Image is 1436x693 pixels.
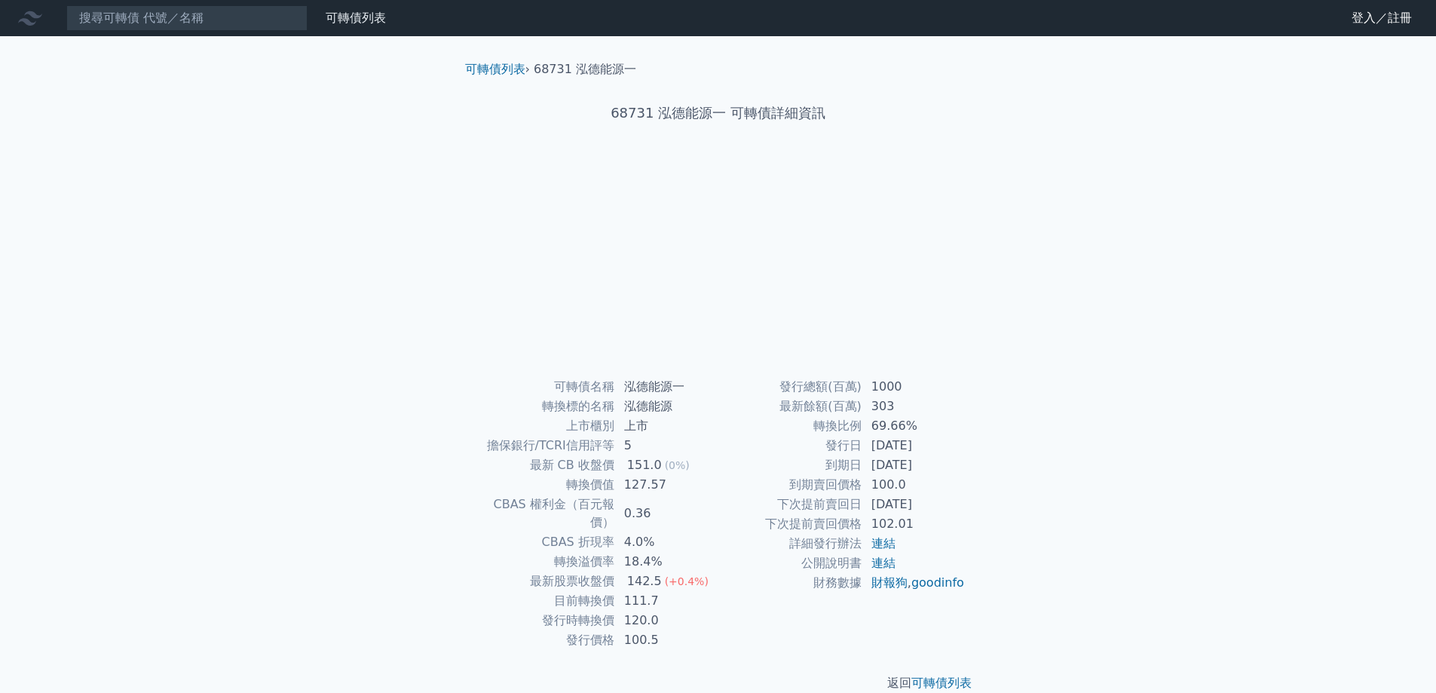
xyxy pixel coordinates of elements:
[624,572,665,590] div: 142.5
[471,532,615,552] td: CBAS 折現率
[326,11,386,25] a: 可轉債列表
[615,591,718,611] td: 111.7
[862,514,966,534] td: 102.01
[718,397,862,416] td: 最新餘額(百萬)
[471,475,615,495] td: 轉換價值
[862,455,966,475] td: [DATE]
[615,436,718,455] td: 5
[66,5,308,31] input: 搜尋可轉債 代號／名稱
[534,60,636,78] li: 68731 泓德能源一
[862,436,966,455] td: [DATE]
[862,475,966,495] td: 100.0
[465,60,530,78] li: ›
[453,674,984,692] p: 返回
[615,416,718,436] td: 上市
[871,575,908,590] a: 財報狗
[615,611,718,630] td: 120.0
[862,495,966,514] td: [DATE]
[718,573,862,593] td: 財務數據
[862,573,966,593] td: ,
[911,575,964,590] a: goodinfo
[615,630,718,650] td: 100.5
[471,572,615,591] td: 最新股票收盤價
[624,456,665,474] div: 151.0
[471,397,615,416] td: 轉換標的名稱
[471,552,615,572] td: 轉換溢價率
[718,416,862,436] td: 轉換比例
[665,459,690,471] span: (0%)
[471,495,615,532] td: CBAS 權利金（百元報價）
[911,676,972,690] a: 可轉債列表
[615,532,718,552] td: 4.0%
[615,552,718,572] td: 18.4%
[615,495,718,532] td: 0.36
[871,536,896,550] a: 連結
[718,495,862,514] td: 下次提前賣回日
[862,416,966,436] td: 69.66%
[471,591,615,611] td: 目前轉換價
[862,397,966,416] td: 303
[471,416,615,436] td: 上市櫃別
[718,436,862,455] td: 發行日
[718,475,862,495] td: 到期賣回價格
[862,377,966,397] td: 1000
[718,455,862,475] td: 到期日
[615,377,718,397] td: 泓德能源一
[471,455,615,475] td: 最新 CB 收盤價
[615,475,718,495] td: 127.57
[471,630,615,650] td: 發行價格
[718,534,862,553] td: 詳細發行辦法
[471,436,615,455] td: 擔保銀行/TCRI信用評等
[718,514,862,534] td: 下次提前賣回價格
[1340,6,1424,30] a: 登入／註冊
[871,556,896,570] a: 連結
[718,377,862,397] td: 發行總額(百萬)
[718,553,862,573] td: 公開說明書
[615,397,718,416] td: 泓德能源
[453,103,984,124] h1: 68731 泓德能源一 可轉債詳細資訊
[665,575,709,587] span: (+0.4%)
[471,377,615,397] td: 可轉債名稱
[465,62,525,76] a: 可轉債列表
[471,611,615,630] td: 發行時轉換價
